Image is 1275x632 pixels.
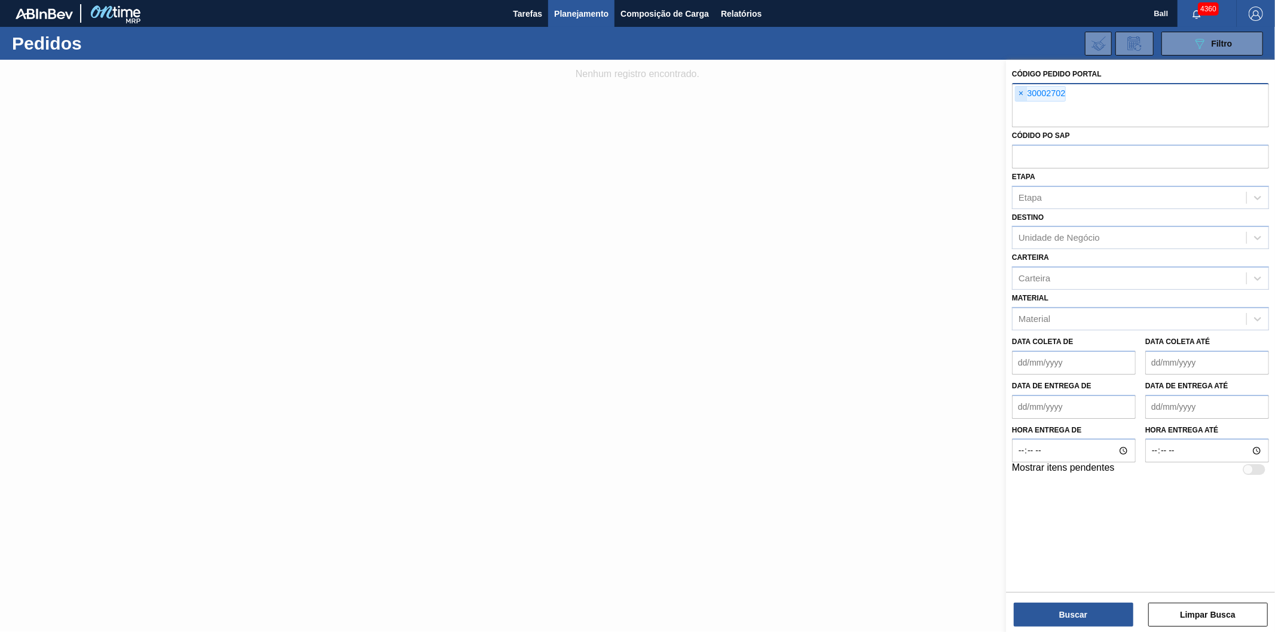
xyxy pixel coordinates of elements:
[1019,314,1050,324] div: Material
[1019,274,1050,284] div: Carteira
[1145,382,1228,390] label: Data de Entrega até
[1161,32,1263,56] button: Filtro
[1249,7,1263,21] img: Logout
[1012,382,1091,390] label: Data de Entrega de
[1178,5,1216,22] button: Notificações
[1145,351,1269,375] input: dd/mm/yyyy
[1012,173,1035,181] label: Etapa
[1085,32,1112,56] div: Importar Negociações dos Pedidos
[1012,70,1102,78] label: Código Pedido Portal
[620,7,709,21] span: Composição de Carga
[1145,338,1210,346] label: Data coleta até
[1019,192,1042,203] div: Etapa
[1012,422,1136,439] label: Hora entrega de
[1012,395,1136,419] input: dd/mm/yyyy
[1115,32,1154,56] div: Solicitação de Revisão de Pedidos
[1012,351,1136,375] input: dd/mm/yyyy
[1015,86,1066,102] div: 30002702
[513,7,542,21] span: Tarefas
[1012,294,1048,302] label: Material
[1012,462,1115,477] label: Mostrar itens pendentes
[1012,338,1073,346] label: Data coleta de
[1012,131,1070,140] label: Códido PO SAP
[12,36,194,50] h1: Pedidos
[1212,39,1233,48] span: Filtro
[1145,395,1269,419] input: dd/mm/yyyy
[1016,87,1027,101] span: ×
[1198,2,1219,16] span: 4360
[1019,233,1100,243] div: Unidade de Negócio
[16,8,73,19] img: TNhmsLtSVTkK8tSr43FrP2fwEKptu5GPRR3wAAAABJRU5ErkJggg==
[721,7,762,21] span: Relatórios
[554,7,609,21] span: Planejamento
[1012,253,1049,262] label: Carteira
[1145,422,1269,439] label: Hora entrega até
[1012,213,1044,222] label: Destino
